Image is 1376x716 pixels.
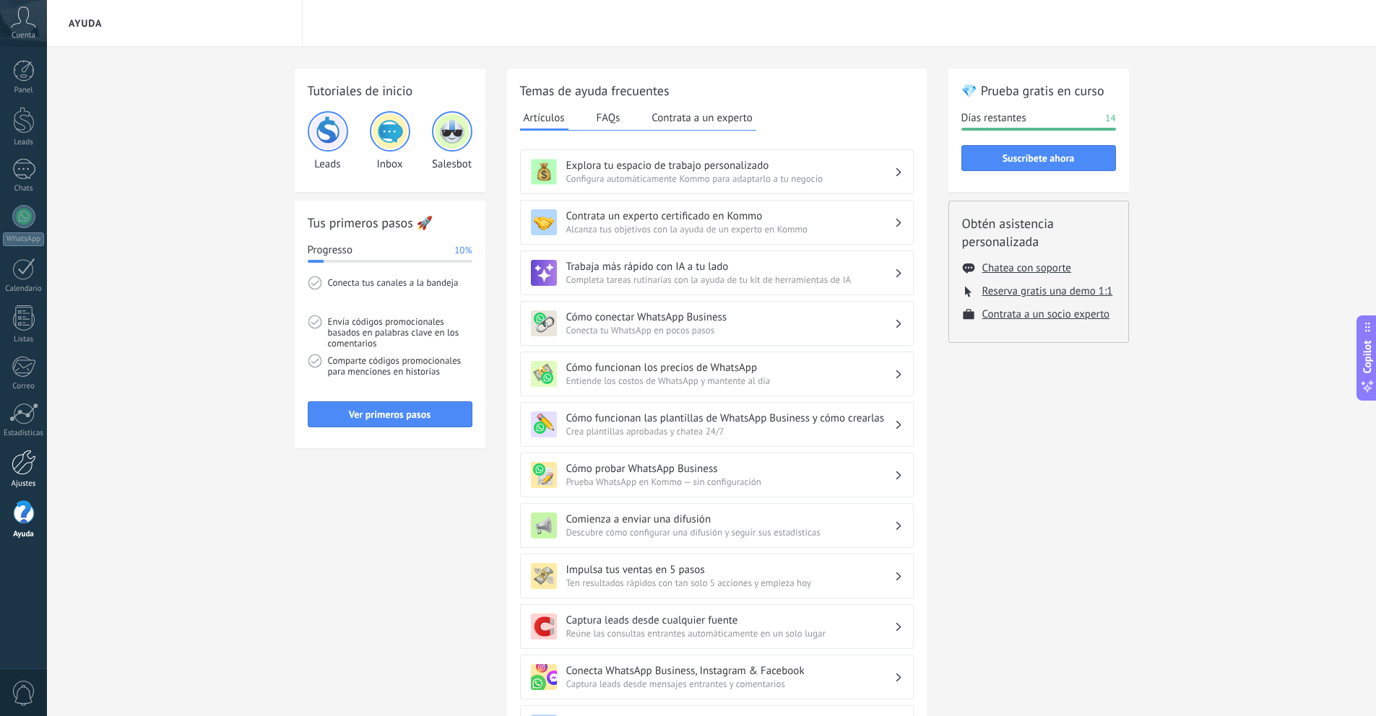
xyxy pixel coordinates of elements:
[566,526,894,538] span: Descubre cómo configurar una difusión y seguir sus estadísticas
[328,315,472,354] span: Envía códigos promocionales basados en palabras clave en los comentarios
[566,678,894,690] span: Captura leads desde mensajes entrantes y comentarios
[328,354,472,393] span: Comparte códigos promocionales para menciones en historias
[566,274,894,286] span: Completa tareas rutinarias con la ayuda de tu kit de herramientas de IA
[3,232,44,246] div: WhatsApp
[566,664,894,678] h3: Conecta WhatsApp Business, Instagram & Facebook
[370,111,410,171] div: Inbox
[3,429,45,438] div: Estadísticas
[454,243,472,258] span: 10%
[1360,341,1375,374] span: Copilot
[961,145,1116,171] button: Suscríbete ahora
[566,260,894,274] h3: Trabaja más rápido con IA a tu lado
[308,401,472,427] button: Ver primeros pasos
[566,512,894,526] h3: Comienza a enviar una difusión
[566,577,894,589] span: Ten resultados rápidos con tan solo 5 acciones y empieza hoy
[3,479,45,489] div: Ajustes
[566,209,894,223] h3: Contrata un experto certificado en Kommo
[566,476,894,488] span: Prueba WhatsApp en Kommo — sin configuración
[566,223,894,235] span: Alcanza tus objetivos con la ayuda de un experto en Kommo
[3,138,45,147] div: Leads
[566,563,894,577] h3: Impulsa tus ventas en 5 pasos
[432,111,472,171] div: Salesbot
[566,173,894,185] span: Configura automáticamente Kommo para adaptarlo a tu negocio
[593,107,624,128] button: FAQs
[982,261,1071,275] button: Chatea con soporte
[566,462,894,476] h3: Cómo probar WhatsApp Business
[3,530,45,539] div: Ayuda
[566,411,894,425] h3: Cómo funcionan las plantillas de WhatsApp Business y cómo crearlas
[982,284,1113,298] button: Reserva gratis una demo 1:1
[308,82,472,100] h2: Tutoriales de inicio
[982,307,1110,321] button: Contrata a un socio experto
[3,86,45,95] div: Panel
[566,324,894,336] span: Conecta tu WhatsApp en pocos pasos
[566,627,894,639] span: Reúne las consultas entrantes automáticamente en un solo lugar
[1003,153,1075,163] span: Suscríbete ahora
[349,409,430,419] span: Ver primeros pasos
[308,111,348,171] div: Leads
[520,82,914,100] h2: Temas de ayuda frecuentes
[3,335,45,344] div: Listas
[308,243,352,258] span: Progresso
[308,214,472,232] h2: Tus primeros pasos 🚀
[3,184,45,193] div: Chats
[961,82,1116,100] h2: 💎 Prueba gratis en curso
[328,276,472,315] span: Conecta tus canales a la bandeja
[648,107,756,128] button: Contrata a un experto
[520,107,568,131] button: Artículos
[566,310,894,324] h3: Cómo conectar WhatsApp Business
[1105,111,1115,126] span: 14
[566,614,894,627] h3: Captura leads desde cualquier fuente
[566,375,894,387] span: Entiende los costos de WhatsApp y mantente al día
[961,111,1026,126] span: Días restantes
[12,31,35,40] span: Cuenta
[3,382,45,391] div: Correo
[3,284,45,294] div: Calendario
[566,159,894,173] h3: Explora tu espacio de trabajo personalizado
[566,425,894,437] span: Crea plantillas aprobadas y chatea 24/7
[962,214,1115,250] h2: Obtén asistencia personalizada
[566,361,894,375] h3: Cómo funcionan los precios de WhatsApp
